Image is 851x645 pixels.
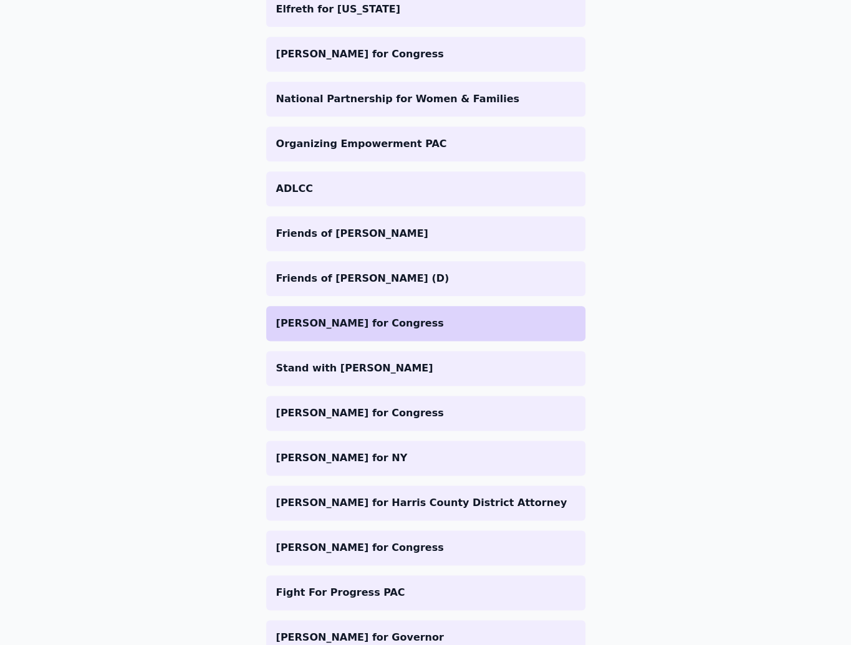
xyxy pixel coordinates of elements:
[266,530,585,565] a: [PERSON_NAME] for Congress
[276,2,575,17] p: Elfreth for [US_STATE]
[266,396,585,431] a: [PERSON_NAME] for Congress
[276,181,575,196] p: ADLCC
[276,451,575,466] p: [PERSON_NAME] for NY
[276,316,575,331] p: [PERSON_NAME] for Congress
[266,216,585,251] a: Friends of [PERSON_NAME]
[266,306,585,341] a: [PERSON_NAME] for Congress
[266,441,585,475] a: [PERSON_NAME] for NY
[276,136,575,151] p: Organizing Empowerment PAC
[266,485,585,520] a: [PERSON_NAME] for Harris County District Attorney
[276,92,575,107] p: National Partnership for Women & Families
[276,226,575,241] p: Friends of [PERSON_NAME]
[276,406,575,421] p: [PERSON_NAME] for Congress
[266,127,585,161] a: Organizing Empowerment PAC
[266,261,585,296] a: Friends of [PERSON_NAME] (D)
[276,495,575,510] p: [PERSON_NAME] for Harris County District Attorney
[276,585,575,600] p: Fight For Progress PAC
[276,361,575,376] p: Stand with [PERSON_NAME]
[276,540,575,555] p: [PERSON_NAME] for Congress
[266,37,585,72] a: [PERSON_NAME] for Congress
[266,351,585,386] a: Stand with [PERSON_NAME]
[266,575,585,610] a: Fight For Progress PAC
[276,630,575,645] p: [PERSON_NAME] for Governor
[266,82,585,117] a: National Partnership for Women & Families
[276,271,575,286] p: Friends of [PERSON_NAME] (D)
[266,171,585,206] a: ADLCC
[276,47,575,62] p: [PERSON_NAME] for Congress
